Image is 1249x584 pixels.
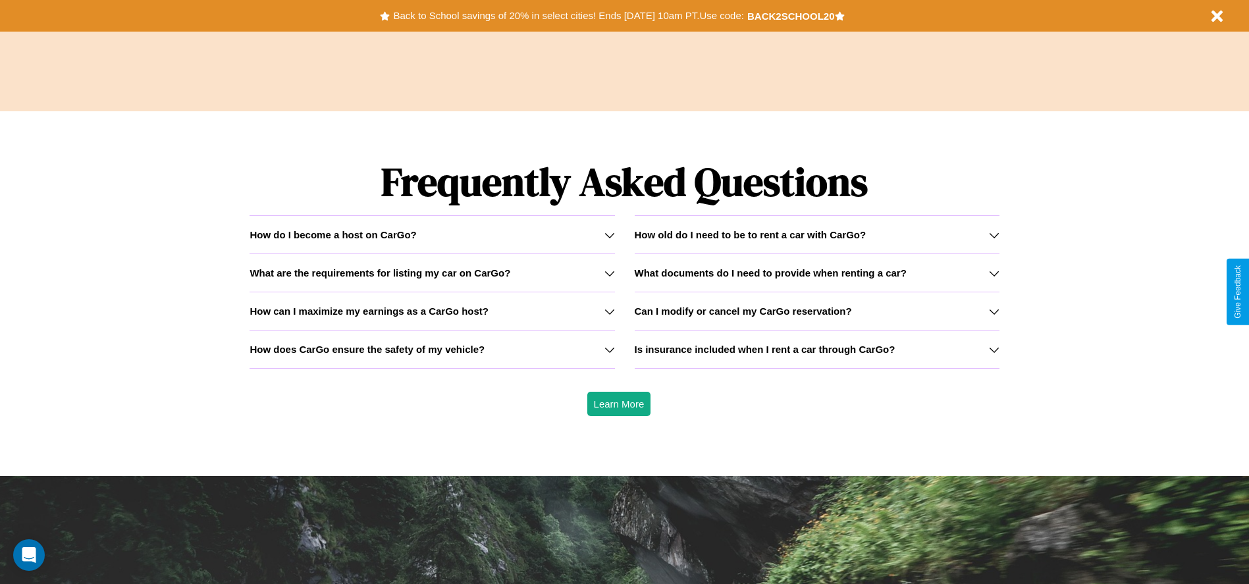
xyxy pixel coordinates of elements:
[250,148,999,215] h1: Frequently Asked Questions
[747,11,835,22] b: BACK2SCHOOL20
[635,305,852,317] h3: Can I modify or cancel my CarGo reservation?
[250,267,510,279] h3: What are the requirements for listing my car on CarGo?
[587,392,651,416] button: Learn More
[635,229,866,240] h3: How old do I need to be to rent a car with CarGo?
[13,539,45,571] div: Open Intercom Messenger
[390,7,747,25] button: Back to School savings of 20% in select cities! Ends [DATE] 10am PT.Use code:
[250,344,485,355] h3: How does CarGo ensure the safety of my vehicle?
[1233,265,1242,319] div: Give Feedback
[635,267,907,279] h3: What documents do I need to provide when renting a car?
[250,229,416,240] h3: How do I become a host on CarGo?
[635,344,895,355] h3: Is insurance included when I rent a car through CarGo?
[250,305,489,317] h3: How can I maximize my earnings as a CarGo host?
